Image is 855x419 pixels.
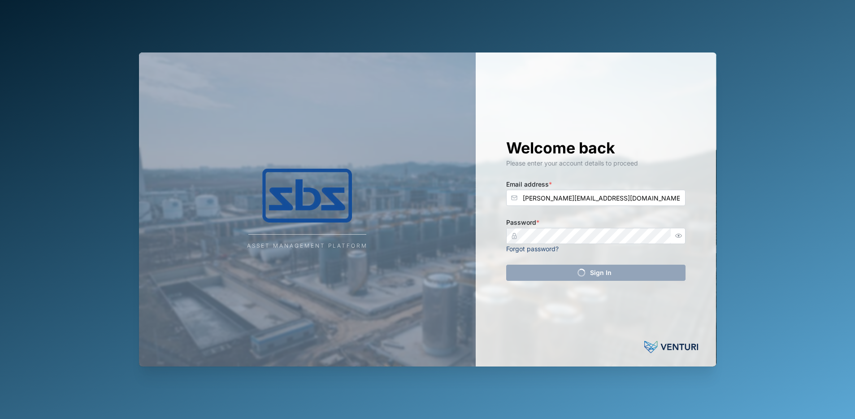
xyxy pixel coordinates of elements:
[506,179,552,189] label: Email address
[506,158,686,168] div: Please enter your account details to proceed
[644,338,698,356] img: Powered by: Venturi
[506,218,539,227] label: Password
[247,242,368,250] div: Asset Management Platform
[217,169,397,223] img: Company Logo
[506,138,686,158] h1: Welcome back
[506,190,686,206] input: Enter your email
[506,245,559,253] a: Forgot password?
